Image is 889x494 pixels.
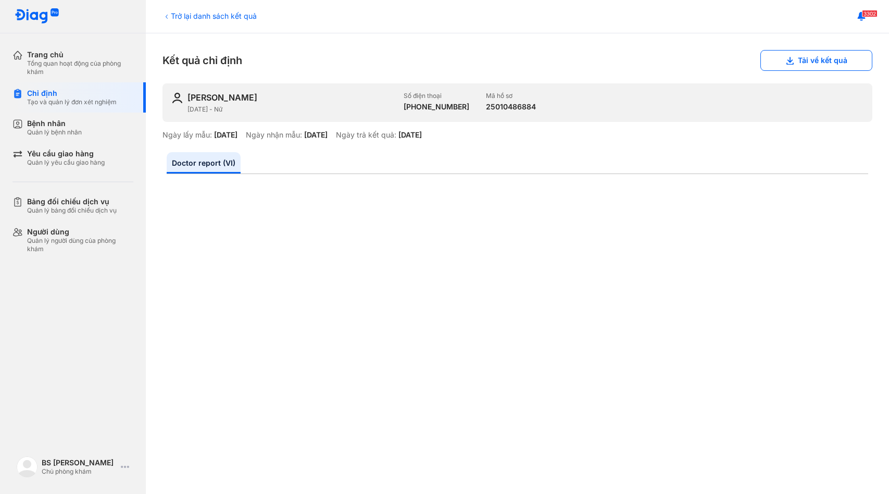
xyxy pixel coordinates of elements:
[214,130,237,140] div: [DATE]
[27,237,133,253] div: Quản lý người dùng của phòng khám
[27,89,117,98] div: Chỉ định
[162,50,872,71] div: Kết quả chỉ định
[27,206,117,215] div: Quản lý bảng đối chiếu dịch vụ
[42,458,117,467] div: BS [PERSON_NAME]
[162,130,212,140] div: Ngày lấy mẫu:
[187,105,395,114] div: [DATE] - Nữ
[486,92,536,100] div: Mã hồ sơ
[27,197,117,206] div: Bảng đối chiếu dịch vụ
[15,8,59,24] img: logo
[398,130,422,140] div: [DATE]
[404,102,469,112] div: [PHONE_NUMBER]
[760,50,872,71] button: Tải về kết quả
[27,98,117,106] div: Tạo và quản lý đơn xét nghiệm
[42,467,117,476] div: Chủ phòng khám
[27,158,105,167] div: Quản lý yêu cầu giao hàng
[171,92,183,104] img: user-icon
[162,10,257,21] div: Trở lại danh sách kết quả
[404,92,469,100] div: Số điện thoại
[27,149,105,158] div: Yêu cầu giao hàng
[246,130,302,140] div: Ngày nhận mẫu:
[187,92,257,103] div: [PERSON_NAME]
[27,50,133,59] div: Trang chủ
[27,128,82,137] div: Quản lý bệnh nhân
[862,10,878,17] span: 3302
[167,152,241,174] a: Doctor report (VI)
[27,227,133,237] div: Người dùng
[336,130,396,140] div: Ngày trả kết quả:
[486,102,536,112] div: 25010486884
[17,456,37,477] img: logo
[27,59,133,76] div: Tổng quan hoạt động của phòng khám
[27,119,82,128] div: Bệnh nhân
[304,130,328,140] div: [DATE]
